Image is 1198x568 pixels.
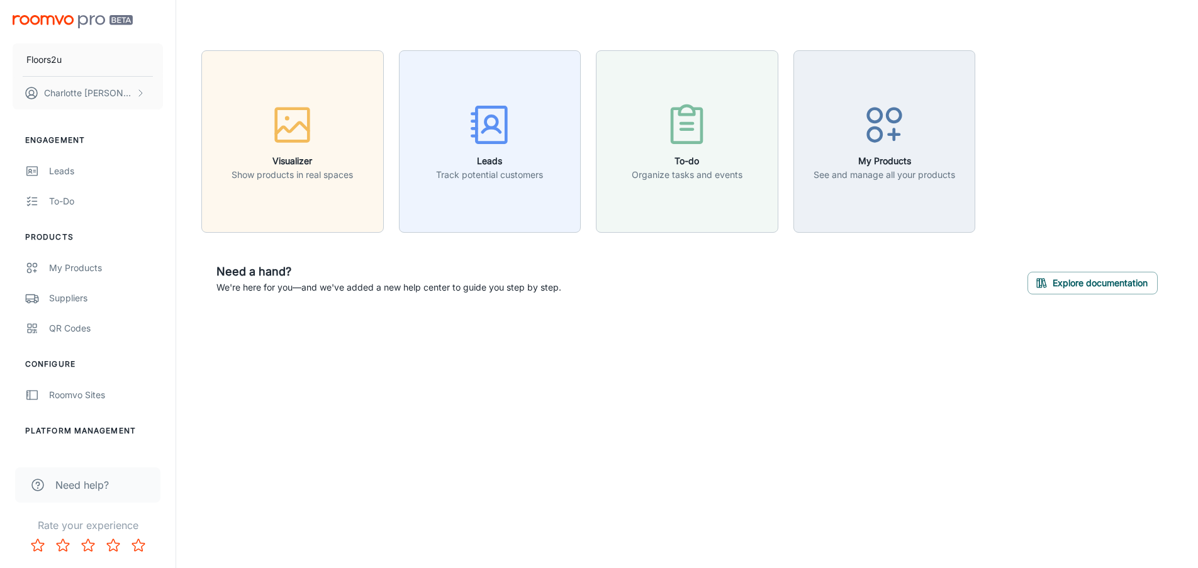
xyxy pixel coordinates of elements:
[814,154,955,168] h6: My Products
[216,281,561,294] p: We're here for you—and we've added a new help center to guide you step by step.
[13,15,133,28] img: Roomvo PRO Beta
[13,77,163,109] button: Charlotte [PERSON_NAME]
[1027,276,1158,288] a: Explore documentation
[596,134,778,147] a: To-doOrganize tasks and events
[49,164,163,178] div: Leads
[1027,272,1158,294] button: Explore documentation
[814,168,955,182] p: See and manage all your products
[596,50,778,233] button: To-doOrganize tasks and events
[399,50,581,233] button: LeadsTrack potential customers
[216,263,561,281] h6: Need a hand?
[44,86,133,100] p: Charlotte [PERSON_NAME]
[793,50,976,233] button: My ProductsSee and manage all your products
[436,154,543,168] h6: Leads
[632,154,742,168] h6: To-do
[201,50,384,233] button: VisualizerShow products in real spaces
[49,261,163,275] div: My Products
[232,154,353,168] h6: Visualizer
[632,168,742,182] p: Organize tasks and events
[49,194,163,208] div: To-do
[49,291,163,305] div: Suppliers
[232,168,353,182] p: Show products in real spaces
[436,168,543,182] p: Track potential customers
[49,321,163,335] div: QR Codes
[13,43,163,76] button: Floors2u
[399,134,581,147] a: LeadsTrack potential customers
[26,53,62,67] p: Floors2u
[793,134,976,147] a: My ProductsSee and manage all your products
